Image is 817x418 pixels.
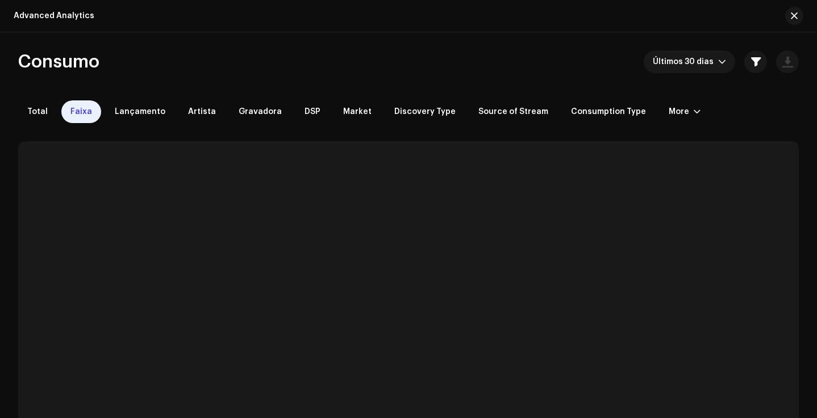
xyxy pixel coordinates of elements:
span: DSP [305,107,320,116]
span: Source of Stream [478,107,548,116]
span: Últimos 30 dias [653,50,718,73]
div: More [669,107,689,116]
span: Discovery Type [394,107,456,116]
span: Gravadora [239,107,282,116]
span: Market [343,107,372,116]
div: dropdown trigger [718,50,726,73]
span: Consumption Type [571,107,646,116]
span: Artista [188,107,216,116]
